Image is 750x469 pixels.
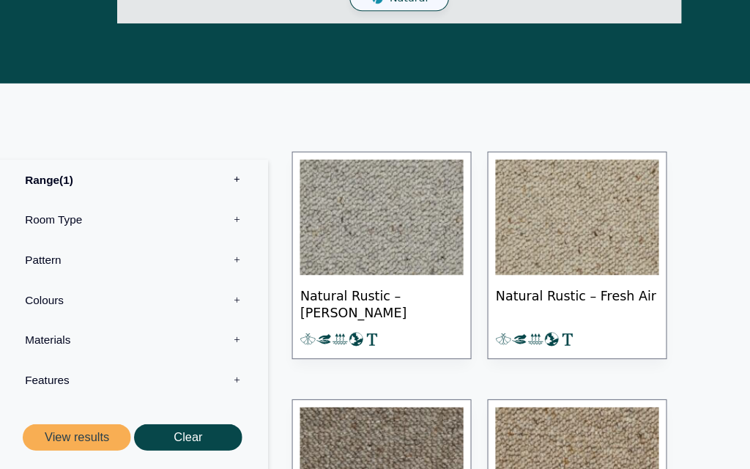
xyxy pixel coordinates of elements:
[277,170,441,360] a: Natural Rustic – [PERSON_NAME]
[18,287,244,324] label: Colours
[18,324,244,361] label: Materials
[18,361,244,397] label: Features
[133,419,231,443] button: Clear
[456,170,620,360] a: Natural Rustic – Fresh Air
[18,251,244,287] label: Pattern
[463,283,612,334] span: Natural Rustic – Fresh Air
[64,190,77,202] span: 1
[18,177,244,214] label: Range
[366,24,401,37] span: Natural
[31,419,130,443] button: View results
[18,214,244,251] label: Room Type
[284,283,434,334] span: Natural Rustic – [PERSON_NAME]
